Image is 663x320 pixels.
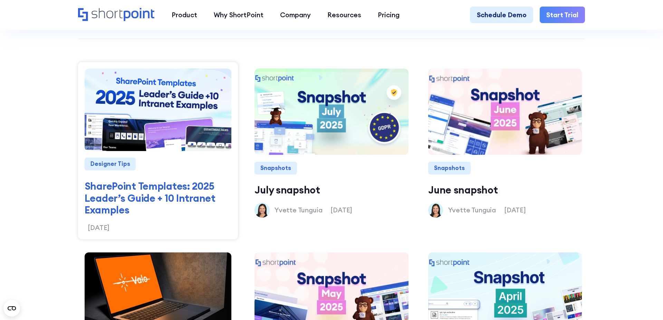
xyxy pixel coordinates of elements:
a: Why ShortPoint [205,7,272,23]
a: SharePoint Templates: 2025 Leader’s Guide + 10 Intranet Examples [85,180,231,216]
div: Designer Tips [85,158,136,170]
a: July snapshot [254,184,408,196]
a: Product [163,7,205,23]
div: Company [280,10,311,20]
p: [DATE] [504,205,526,215]
button: Open CMP widget [3,300,20,317]
div: Pricing [378,10,400,20]
div: Resources [327,10,361,20]
a: Company [272,7,319,23]
p: [DATE] [88,223,109,233]
a: Home [78,8,155,22]
a: Start Trial [540,7,585,23]
iframe: Chat Widget [628,287,663,320]
a: Pricing [369,7,408,23]
p: Yvette Tunguia [275,205,322,215]
p: Yvette Tunguia [448,205,496,215]
p: [DATE] [330,205,352,215]
a: Resources [319,7,369,23]
div: Product [172,10,197,20]
a: June snapshot [428,184,582,196]
div: Snapshots [428,162,471,174]
div: Why ShortPoint [214,10,263,20]
form: Email Form [78,21,585,39]
div: Snapshots [254,162,297,174]
a: Schedule Demo [470,7,533,23]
